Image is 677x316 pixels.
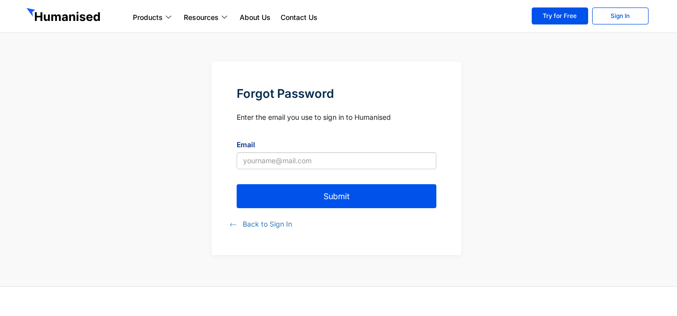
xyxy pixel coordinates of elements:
[179,11,235,23] a: Resources
[26,8,102,24] img: GetHumanised Logo
[237,86,436,101] h5: Forgot Password
[237,220,292,228] a: ⃪ Back to Sign In
[237,140,255,150] label: Email
[237,152,436,169] input: yourname@mail.com
[235,11,276,23] a: About Us
[128,11,179,23] a: Products
[237,111,436,123] p: Enter the email you use to sign in to Humanised
[532,7,588,24] a: Try for Free
[592,7,649,24] a: Sign In
[276,11,323,23] a: Contact Us
[237,184,436,208] button: Submit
